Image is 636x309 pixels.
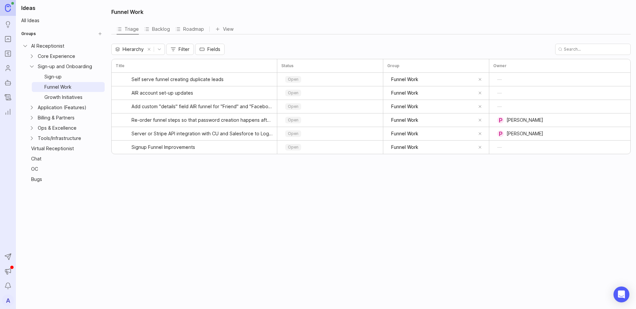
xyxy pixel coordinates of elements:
[281,74,379,85] div: toggle menu
[31,176,95,183] div: Bugs
[31,145,95,152] div: Virtual Receptionist
[493,129,547,138] button: P[PERSON_NAME]
[493,88,506,98] button: —
[387,101,485,112] div: toggle menu
[19,164,105,174] a: OCGroup settings
[132,76,224,83] span: Self serve funnel creating duplicate leads
[25,123,105,133] div: Expand Ops & ExcellenceOps & ExcellenceGroup settings
[2,77,14,89] a: Autopilot
[31,42,95,50] div: AI Receptionist
[19,123,105,133] a: Expand Ops & ExcellenceOps & ExcellenceGroup settings
[475,115,485,125] button: remove selection
[21,30,36,37] h2: Groups
[144,24,170,34] div: Backlog
[2,48,14,60] a: Roadmaps
[44,94,95,101] div: Growth Initiatives
[132,141,273,154] a: Signup Funnel Improvements
[19,41,105,51] a: Collapse AI ReceptionistAI ReceptionistGroup settings
[44,83,95,91] div: Funnel Work
[19,144,105,153] a: Virtual ReceptionistGroup settings
[132,144,195,151] span: Signup Funnel Improvements
[32,82,105,92] div: Funnel WorkGroup settings
[2,106,14,118] a: Reporting
[387,142,485,153] div: toggle menu
[95,29,105,38] button: Create Group
[2,19,14,30] a: Ideas
[19,133,105,143] a: Expand Tools/InfrastructureTools/InfrastructureGroup settings
[288,104,298,109] p: open
[497,144,502,151] span: —
[132,127,273,140] a: Server or Stripe API integration with CU and Salesforce to Log VA New Paid Plans
[2,294,14,306] button: A
[111,8,143,16] h2: Funnel Work
[391,116,475,124] input: Funnel Work
[493,63,506,69] h3: Owner
[117,24,139,34] button: Triage
[28,135,35,142] button: Expand Tools/Infrastructure
[117,24,139,34] div: Triage
[281,63,293,69] h3: Status
[2,33,14,45] a: Portal
[215,24,234,34] div: View
[475,75,485,84] button: remove selection
[28,53,35,60] button: Expand Core Experience
[175,24,204,34] button: Roadmap
[144,24,170,34] button: Backlog
[44,73,95,80] div: Sign-up
[2,62,14,74] a: Users
[387,128,485,139] div: toggle menu
[31,165,95,173] div: OC
[19,92,105,102] a: Growth InitiativesGroup settings
[2,265,14,277] button: Announcements
[132,73,273,86] a: Self serve funnel creating duplicate leads
[38,53,95,60] div: Core Experience
[32,72,105,82] div: Sign-upGroup settings
[288,117,298,123] p: open
[387,87,485,99] div: toggle menu
[28,63,35,70] button: Collapse Sign-up and Onboarding
[391,144,475,151] input: Funnel Work
[493,75,506,84] button: —
[506,117,543,123] span: [PERSON_NAME]
[28,114,35,121] button: Expand Billing & Partners
[22,43,28,49] button: Collapse AI Receptionist
[281,101,379,112] div: toggle menu
[116,63,125,69] h3: Title
[281,142,379,153] div: toggle menu
[144,45,154,54] button: remove selection
[493,115,547,125] button: P[PERSON_NAME]
[497,76,502,83] span: —
[19,174,105,184] a: BugsGroup settings
[19,82,105,92] a: Funnel WorkGroup settings
[25,113,105,123] div: Expand Billing & PartnersBilling & PartnersGroup settings
[132,130,273,137] span: Server or Stripe API integration with CU and Salesforce to Log VA New Paid Plans
[19,4,105,12] h1: Ideas
[391,89,475,97] input: Funnel Work
[281,128,379,139] div: toggle menu
[25,133,105,143] div: Expand Tools/InfrastructureTools/InfrastructureGroup settings
[475,143,485,152] button: remove selection
[132,103,273,110] span: Add custom "details" field AIR funnel for "Friend" and "Facebook Group"
[132,90,193,96] span: AIR account set-up updates
[25,62,105,71] div: Collapse Sign-up and OnboardingSign-up and OnboardingGroup settings
[19,16,105,25] a: All Ideas
[288,77,298,82] p: open
[28,125,35,131] button: Expand Ops & Excellence
[132,86,273,100] a: AIR account set-up updates
[497,90,502,96] span: —
[475,102,485,111] button: remove selection
[179,46,189,53] span: Filter
[497,117,504,123] div: P
[195,44,225,55] button: Fields
[281,115,379,125] div: toggle menu
[19,144,105,154] div: Virtual ReceptionistGroup settings
[166,44,194,55] button: Filter
[564,46,628,52] input: Search...
[288,90,298,96] p: open
[132,117,273,123] span: Re-order funnel steps so that password creation happens after payment
[19,154,105,163] a: ChatGroup settings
